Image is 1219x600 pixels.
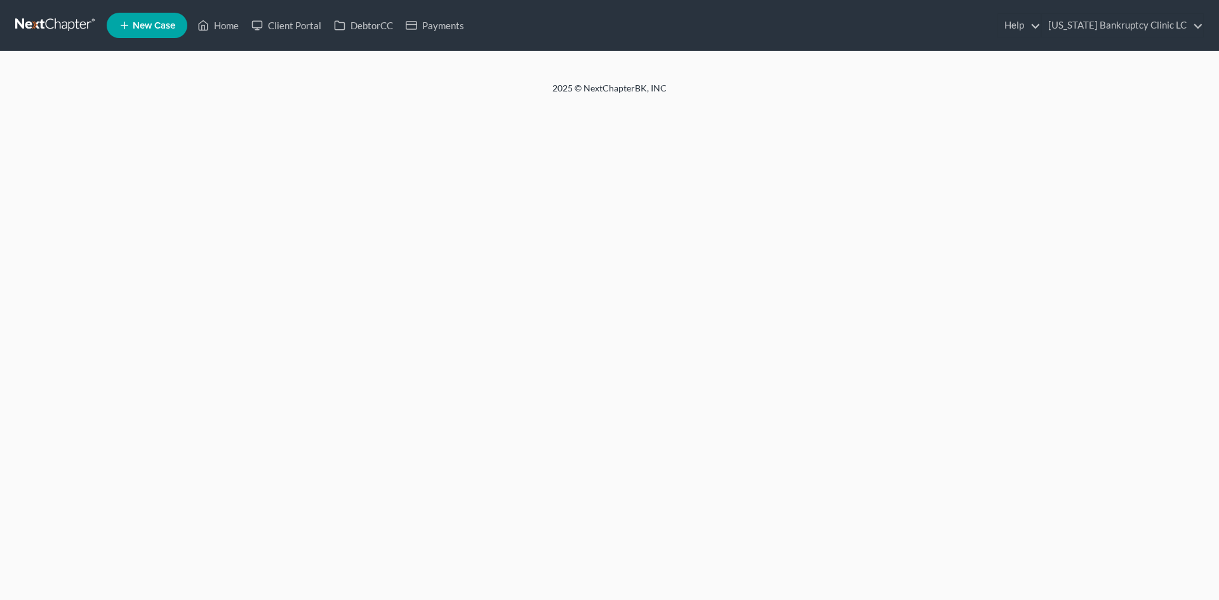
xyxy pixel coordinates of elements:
[191,14,245,37] a: Home
[248,82,971,105] div: 2025 © NextChapterBK, INC
[998,14,1041,37] a: Help
[328,14,399,37] a: DebtorCC
[107,13,187,38] new-legal-case-button: New Case
[245,14,328,37] a: Client Portal
[399,14,470,37] a: Payments
[1042,14,1203,37] a: [US_STATE] Bankruptcy Clinic LC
